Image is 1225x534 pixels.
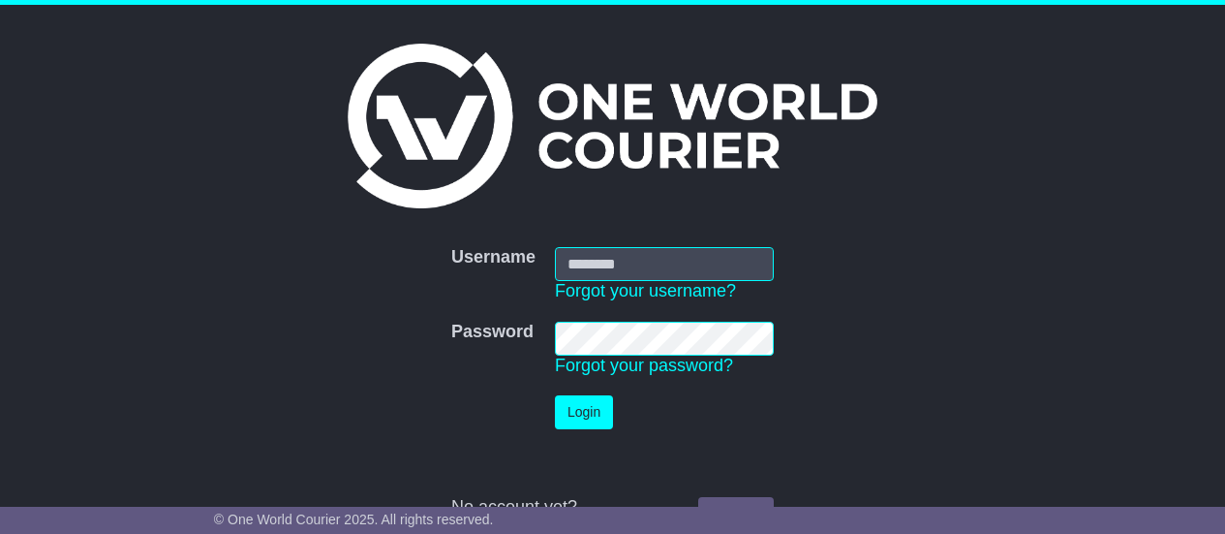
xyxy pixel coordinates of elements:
a: Register [698,497,774,531]
div: No account yet? [451,497,774,518]
a: Forgot your password? [555,356,733,375]
a: Forgot your username? [555,281,736,300]
label: Username [451,247,536,268]
span: © One World Courier 2025. All rights reserved. [214,512,494,527]
button: Login [555,395,613,429]
img: One World [348,44,876,208]
label: Password [451,322,534,343]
